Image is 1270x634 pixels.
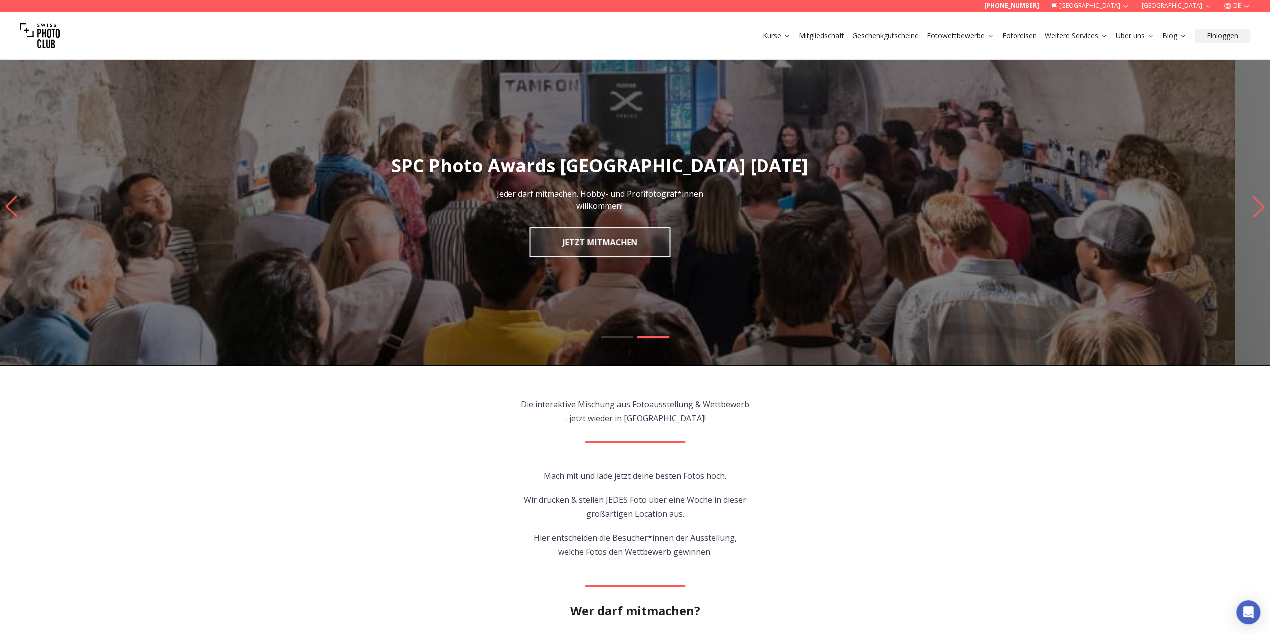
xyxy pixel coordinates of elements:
a: Mitgliedschaft [799,31,844,41]
button: Weitere Services [1041,29,1112,43]
button: Kurse [759,29,795,43]
a: Fotoreisen [1002,31,1037,41]
button: Geschenkgutscheine [848,29,923,43]
a: Geschenkgutscheine [852,31,919,41]
button: Einloggen [1195,29,1250,43]
button: Fotowettbewerbe [923,29,998,43]
div: Open Intercom Messenger [1236,600,1260,624]
button: Fotoreisen [998,29,1041,43]
h2: Wer darf mitmachen? [570,603,700,619]
p: Mach mit und lade jetzt deine besten Fotos hoch. [521,469,749,483]
button: Mitgliedschaft [795,29,848,43]
a: Kurse [763,31,791,41]
a: [PHONE_NUMBER] [984,2,1039,10]
button: Blog [1158,29,1191,43]
button: Über uns [1112,29,1158,43]
p: Hier entscheiden die Besucher*innen der Ausstellung, welche Fotos den Wettbewerb gewinnen. [521,531,749,559]
a: Fotowettbewerbe [927,31,994,41]
a: Weitere Services [1045,31,1108,41]
a: Blog [1162,31,1187,41]
p: Jeder darf mitmachen. Hobby- und Profifotograf*innen willkommen! [488,188,712,211]
p: Wir drucken & stellen JEDES Foto über eine Woche in dieser großartigen Location aus. [521,493,749,521]
a: JETZT MITMACHEN [529,227,670,257]
img: Swiss photo club [20,16,60,56]
a: Über uns [1116,31,1154,41]
p: Die interaktive Mischung aus Fotoausstellung & Wettbewerb - jetzt wieder in [GEOGRAPHIC_DATA]! [521,397,749,425]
